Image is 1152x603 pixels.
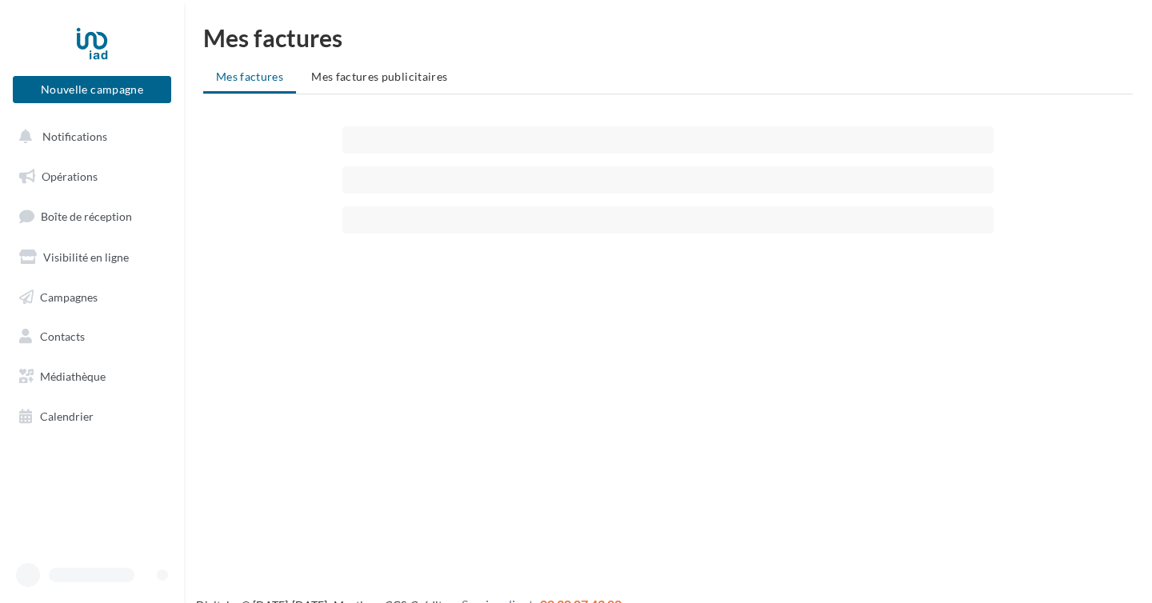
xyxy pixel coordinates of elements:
a: Visibilité en ligne [10,241,174,274]
span: Mes factures publicitaires [311,70,447,83]
span: Campagnes [40,290,98,303]
button: Notifications [10,120,168,154]
h1: Mes factures [203,26,1133,50]
a: Boîte de réception [10,199,174,234]
a: Calendrier [10,400,174,433]
span: Notifications [42,130,107,143]
span: Boîte de réception [41,210,132,223]
span: Visibilité en ligne [43,250,129,264]
a: Médiathèque [10,360,174,393]
span: Calendrier [40,409,94,423]
a: Contacts [10,320,174,353]
button: Nouvelle campagne [13,76,171,103]
a: Opérations [10,160,174,194]
span: Médiathèque [40,369,106,383]
span: Opérations [42,170,98,183]
span: Contacts [40,329,85,343]
a: Campagnes [10,281,174,314]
